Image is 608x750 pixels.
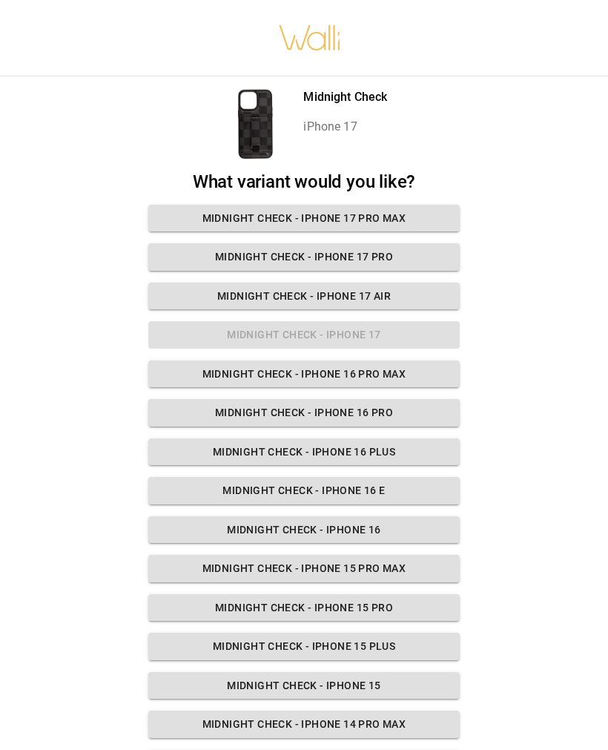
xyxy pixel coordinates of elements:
[148,711,460,738] button: Midnight Check - iPhone 14 Pro Max
[148,594,460,622] button: Midnight Check - iPhone 15 Pro
[148,516,460,544] button: Midnight Check - iPhone 16
[148,633,460,660] button: Midnight Check - iPhone 15 Plus
[303,88,387,106] p: Midnight Check
[148,477,460,504] button: Midnight Check - iPhone 16 E
[278,6,342,70] img: walli-inc.myshopify.com
[148,399,460,427] button: Midnight Check - iPhone 16 Pro
[148,171,460,193] h2: What variant would you like?
[148,672,460,700] button: Midnight Check - iPhone 15
[148,243,460,271] button: Midnight Check - iPhone 17 Pro
[148,361,460,388] button: Midnight Check - iPhone 16 Pro Max
[303,118,387,136] p: iPhone 17
[148,555,460,582] button: Midnight Check - iPhone 15 Pro Max
[148,438,460,466] button: Midnight Check - iPhone 16 Plus
[148,205,460,232] button: Midnight Check - iPhone 17 Pro Max
[148,283,460,310] button: Midnight Check - iPhone 17 Air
